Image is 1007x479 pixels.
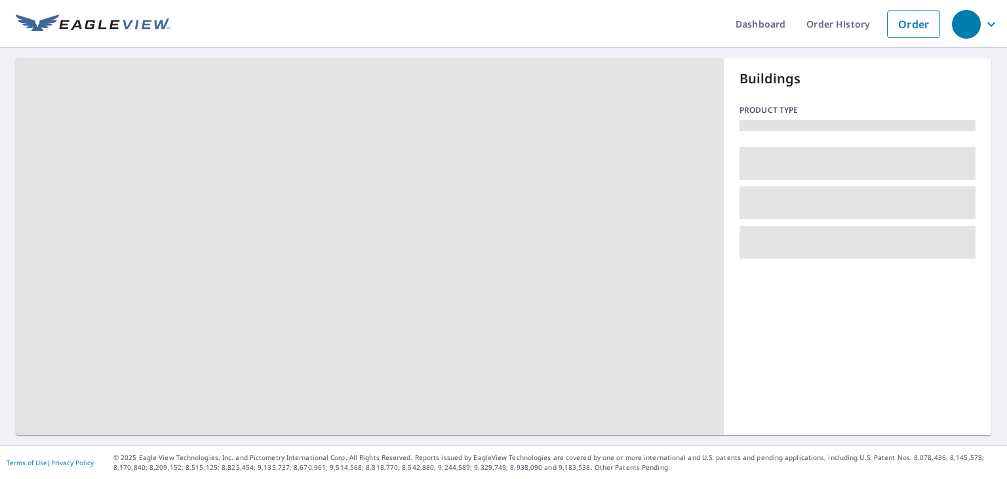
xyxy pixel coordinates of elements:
[113,453,1000,472] p: © 2025 Eagle View Technologies, Inc. and Pictometry International Corp. All Rights Reserved. Repo...
[7,459,94,467] p: |
[740,104,976,116] p: Product type
[740,69,976,89] p: Buildings
[16,14,170,34] img: EV Logo
[7,458,47,467] a: Terms of Use
[51,458,94,467] a: Privacy Policy
[887,10,940,38] a: Order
